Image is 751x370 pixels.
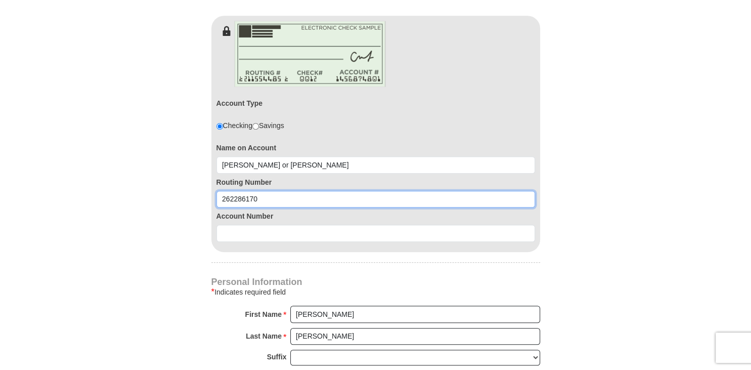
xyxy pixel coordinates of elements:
[216,120,284,131] div: Checking Savings
[211,278,540,286] h4: Personal Information
[216,211,535,221] label: Account Number
[211,286,540,298] div: Indicates required field
[267,350,287,364] strong: Suffix
[234,21,386,87] img: check-en.png
[216,177,535,187] label: Routing Number
[246,329,282,343] strong: Last Name
[216,143,535,153] label: Name on Account
[216,98,263,108] label: Account Type
[245,307,282,321] strong: First Name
